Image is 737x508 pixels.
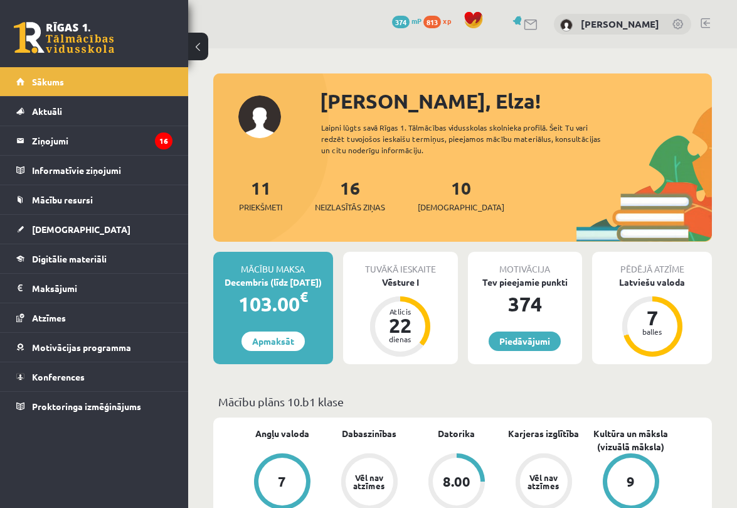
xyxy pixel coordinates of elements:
[213,276,333,289] div: Decembris (līdz [DATE])
[423,16,441,28] span: 813
[381,335,419,343] div: dienas
[16,67,172,96] a: Sākums
[32,156,172,185] legend: Informatīvie ziņojumi
[634,328,671,335] div: balles
[239,176,282,213] a: 11Priekšmeti
[526,473,561,490] div: Vēl nav atzīmes
[213,289,333,319] div: 103.00
[16,215,172,244] a: [DEMOGRAPHIC_DATA]
[381,315,419,335] div: 22
[239,201,282,213] span: Priekšmeti
[32,76,64,87] span: Sākums
[508,427,579,440] a: Karjeras izglītība
[423,16,457,26] a: 813 xp
[32,224,130,235] span: [DEMOGRAPHIC_DATA]
[343,252,458,276] div: Tuvākā ieskaite
[14,22,114,53] a: Rīgas 1. Tālmācības vidusskola
[443,475,470,489] div: 8.00
[343,276,458,289] div: Vēsture I
[468,252,583,276] div: Motivācija
[627,475,635,489] div: 9
[32,253,107,264] span: Digitālie materiāli
[300,288,308,306] span: €
[581,18,659,30] a: [PERSON_NAME]
[315,201,385,213] span: Neizlasītās ziņas
[489,332,561,351] a: Piedāvājumi
[352,473,387,490] div: Vēl nav atzīmes
[16,126,172,155] a: Ziņojumi16
[16,185,172,214] a: Mācību resursi
[32,126,172,155] legend: Ziņojumi
[560,19,573,31] img: Elza Ellere
[241,332,305,351] a: Apmaksāt
[392,16,422,26] a: 374 mP
[16,244,172,273] a: Digitālie materiāli
[418,201,504,213] span: [DEMOGRAPHIC_DATA]
[634,308,671,328] div: 7
[32,401,141,412] span: Proktoringa izmēģinājums
[468,276,583,289] div: Tev pieejamie punkti
[16,303,172,332] a: Atzīmes
[411,16,422,26] span: mP
[32,371,85,382] span: Konferences
[592,276,712,289] div: Latviešu valoda
[16,274,172,303] a: Maksājumi
[32,342,131,353] span: Motivācijas programma
[343,276,458,359] a: Vēsture I Atlicis 22 dienas
[418,176,504,213] a: 10[DEMOGRAPHIC_DATA]
[468,289,583,319] div: 374
[16,392,172,421] a: Proktoringa izmēģinājums
[278,475,286,489] div: 7
[321,122,620,156] div: Laipni lūgts savā Rīgas 1. Tālmācības vidusskolas skolnieka profilā. Šeit Tu vari redzēt tuvojošo...
[16,333,172,362] a: Motivācijas programma
[32,274,172,303] legend: Maksājumi
[16,362,172,391] a: Konferences
[218,393,707,410] p: Mācību plāns 10.b1 klase
[381,308,419,315] div: Atlicis
[392,16,410,28] span: 374
[32,312,66,323] span: Atzīmes
[32,105,62,117] span: Aktuāli
[155,132,172,149] i: 16
[255,427,309,440] a: Angļu valoda
[438,427,475,440] a: Datorika
[592,252,712,276] div: Pēdējā atzīme
[320,86,712,116] div: [PERSON_NAME], Elza!
[587,427,674,453] a: Kultūra un māksla (vizuālā māksla)
[32,194,93,205] span: Mācību resursi
[342,427,396,440] a: Dabaszinības
[16,156,172,185] a: Informatīvie ziņojumi
[315,176,385,213] a: 16Neizlasītās ziņas
[16,97,172,126] a: Aktuāli
[443,16,451,26] span: xp
[213,252,333,276] div: Mācību maksa
[592,276,712,359] a: Latviešu valoda 7 balles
